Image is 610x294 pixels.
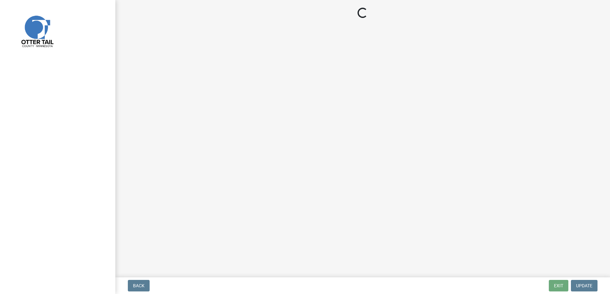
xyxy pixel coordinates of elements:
[13,7,61,55] img: Otter Tail County, Minnesota
[549,280,568,291] button: Exit
[571,280,598,291] button: Update
[576,283,592,288] span: Update
[133,283,144,288] span: Back
[128,280,150,291] button: Back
